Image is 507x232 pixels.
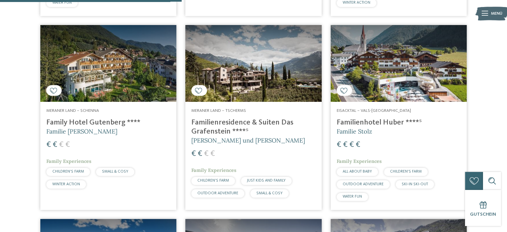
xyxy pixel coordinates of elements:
span: Familie [PERSON_NAME] [46,128,117,135]
span: WINTER ACTION [343,1,370,5]
span: OUTDOOR ADVENTURE [197,191,238,195]
span: € [46,141,51,149]
span: WATER FUN [52,1,72,5]
span: € [204,150,209,158]
span: € [191,150,196,158]
span: € [53,141,57,149]
span: € [210,150,215,158]
span: ALL ABOUT BABY [343,170,372,174]
h4: Familienhotel Huber ****ˢ [337,118,461,127]
span: [PERSON_NAME] und [PERSON_NAME] [191,137,305,144]
span: Eisacktal – Vals-[GEOGRAPHIC_DATA] [337,108,411,113]
span: WINTER ACTION [52,182,80,186]
span: SKI-IN SKI-OUT [402,182,428,186]
h4: Family Hotel Gutenberg **** [46,118,170,127]
span: Familie Stolz [337,128,372,135]
a: Familienhotels gesucht? Hier findet ihr die besten! Meraner Land – Schenna Family Hotel Gutenberg... [40,25,176,210]
span: Gutschein [470,212,496,217]
span: Meraner Land – Schenna [46,108,99,113]
span: JUST KIDS AND FAMILY [247,179,286,183]
img: Familienhotels gesucht? Hier findet ihr die besten! [331,25,467,102]
span: € [343,141,348,149]
span: € [337,141,341,149]
span: € [59,141,64,149]
span: Family Experiences [191,167,236,173]
a: Familienhotels gesucht? Hier findet ihr die besten! Eisacktal – Vals-[GEOGRAPHIC_DATA] Familienho... [331,25,467,210]
span: SMALL & COSY [102,170,128,174]
span: CHILDREN’S FARM [390,170,422,174]
span: Family Experiences [46,158,91,164]
span: € [65,141,70,149]
span: € [198,150,202,158]
span: SMALL & COSY [256,191,283,195]
span: WATER FUN [343,195,362,199]
a: Familienhotels gesucht? Hier findet ihr die besten! Meraner Land – Tscherms Familienresidence & S... [185,25,321,210]
a: Gutschein [465,190,501,226]
span: Family Experiences [337,158,382,164]
h4: Familienresidence & Suiten Das Grafenstein ****ˢ [191,118,315,136]
span: CHILDREN’S FARM [197,179,229,183]
img: Family Hotel Gutenberg **** [40,25,176,102]
span: OUTDOOR ADVENTURE [343,182,384,186]
img: Familienhotels gesucht? Hier findet ihr die besten! [185,25,321,102]
span: Meraner Land – Tscherms [191,108,246,113]
span: CHILDREN’S FARM [52,170,84,174]
span: € [349,141,354,149]
span: € [356,141,360,149]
